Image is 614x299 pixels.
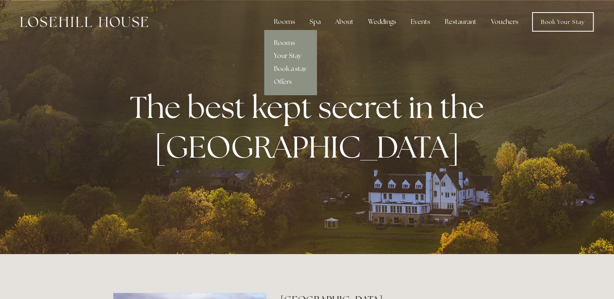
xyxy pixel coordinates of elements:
img: Losehill House [20,17,148,27]
div: Rooms [267,14,302,30]
a: Book a stay [264,62,317,75]
a: Offers [264,75,317,88]
div: Spa [303,14,327,30]
div: Restaurant [438,14,483,30]
div: About [329,14,360,30]
div: Weddings [362,14,403,30]
strong: The best kept secret in the [GEOGRAPHIC_DATA] [130,87,491,167]
a: Your Stay [264,49,317,62]
a: Book Your Stay [532,12,594,32]
a: Vouchers [485,14,525,30]
div: Events [404,14,437,30]
a: Rooms [264,36,317,49]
